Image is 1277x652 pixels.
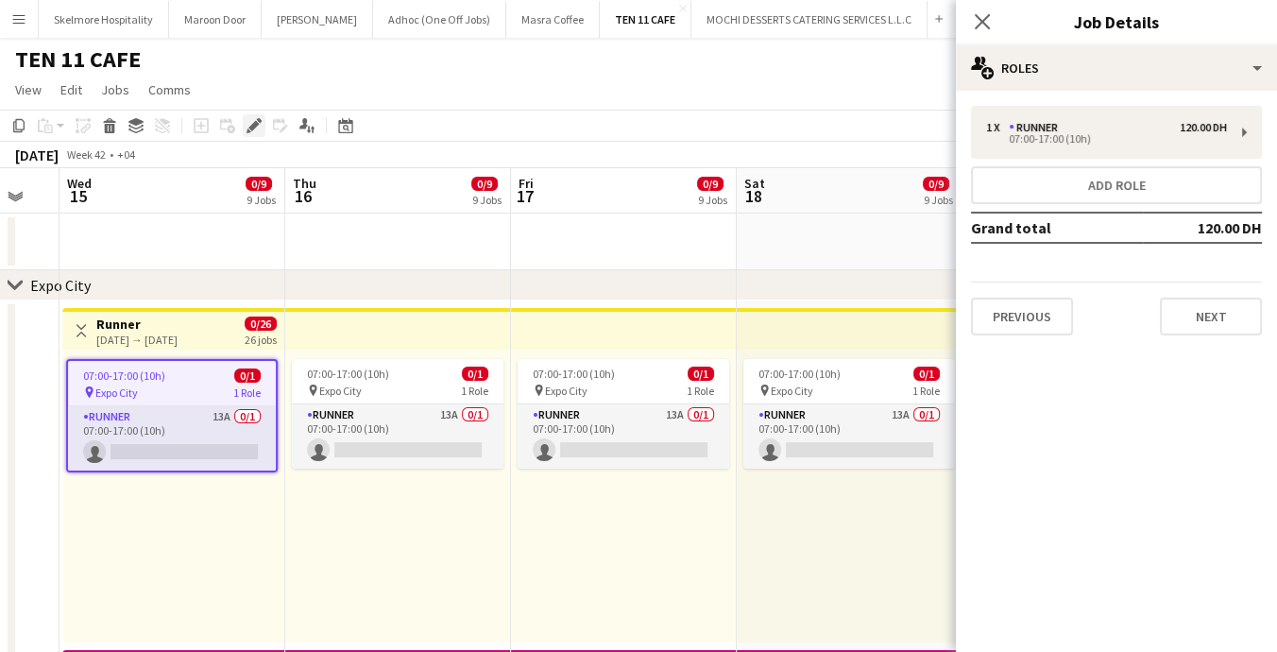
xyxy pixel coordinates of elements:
[101,81,129,98] span: Jobs
[462,367,488,381] span: 0/1
[956,9,1277,34] h3: Job Details
[319,384,362,398] span: Expo City
[461,384,488,398] span: 1 Role
[30,276,91,295] div: Expo City
[518,359,729,469] app-job-card: 07:00-17:00 (10h)0/1 Expo City1 RoleRunner13A0/107:00-17:00 (10h)
[39,1,169,38] button: Skelmore Hospitality
[687,384,714,398] span: 1 Role
[518,404,729,469] app-card-role: Runner13A0/107:00-17:00 (10h)
[247,193,276,207] div: 9 Jobs
[986,121,1009,134] div: 1 x
[293,175,316,192] span: Thu
[234,369,261,383] span: 0/1
[8,77,49,102] a: View
[292,404,503,469] app-card-role: Runner13A0/107:00-17:00 (10h)
[697,177,724,191] span: 0/9
[117,147,135,162] div: +04
[96,316,178,333] h3: Runner
[94,77,137,102] a: Jobs
[141,77,198,102] a: Comms
[95,386,138,400] span: Expo City
[15,146,59,164] div: [DATE]
[373,1,506,38] button: Adhoc (One Off Jobs)
[1143,213,1262,243] td: 120.00 DH
[67,175,92,192] span: Wed
[545,384,587,398] span: Expo City
[169,1,262,38] button: Maroon Door
[743,359,955,469] app-job-card: 07:00-17:00 (10h)0/1 Expo City1 RoleRunner13A0/107:00-17:00 (10h)
[15,45,141,74] h1: TEN 11 CAFE
[971,298,1073,335] button: Previous
[1009,121,1065,134] div: Runner
[15,81,42,98] span: View
[53,77,90,102] a: Edit
[60,81,82,98] span: Edit
[1180,121,1227,134] div: 120.00 DH
[924,193,953,207] div: 9 Jobs
[290,185,316,207] span: 16
[516,185,534,207] span: 17
[66,359,278,472] app-job-card: 07:00-17:00 (10h)0/1 Expo City1 RoleRunner13A0/107:00-17:00 (10h)
[533,367,615,381] span: 07:00-17:00 (10h)
[691,1,928,38] button: MOCHI DESSERTS CATERING SERVICES L.L.C
[912,384,940,398] span: 1 Role
[246,177,272,191] span: 0/9
[688,367,714,381] span: 0/1
[96,333,178,347] div: [DATE] → [DATE]
[743,404,955,469] app-card-role: Runner13A0/107:00-17:00 (10h)
[698,193,727,207] div: 9 Jobs
[245,317,277,331] span: 0/26
[986,134,1227,144] div: 07:00-17:00 (10h)
[233,386,261,400] span: 1 Role
[471,177,498,191] span: 0/9
[519,175,534,192] span: Fri
[971,166,1262,204] button: Add role
[64,185,92,207] span: 15
[245,331,277,347] div: 26 jobs
[68,406,276,471] app-card-role: Runner13A0/107:00-17:00 (10h)
[956,45,1277,91] div: Roles
[307,367,389,381] span: 07:00-17:00 (10h)
[148,81,191,98] span: Comms
[1160,298,1262,335] button: Next
[744,175,765,192] span: Sat
[971,213,1143,243] td: Grand total
[83,369,165,383] span: 07:00-17:00 (10h)
[741,185,765,207] span: 18
[292,359,503,469] app-job-card: 07:00-17:00 (10h)0/1 Expo City1 RoleRunner13A0/107:00-17:00 (10h)
[923,177,949,191] span: 0/9
[600,1,691,38] button: TEN 11 CAFE
[472,193,502,207] div: 9 Jobs
[506,1,600,38] button: Masra Coffee
[758,367,841,381] span: 07:00-17:00 (10h)
[262,1,373,38] button: [PERSON_NAME]
[771,384,813,398] span: Expo City
[913,367,940,381] span: 0/1
[62,147,110,162] span: Week 42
